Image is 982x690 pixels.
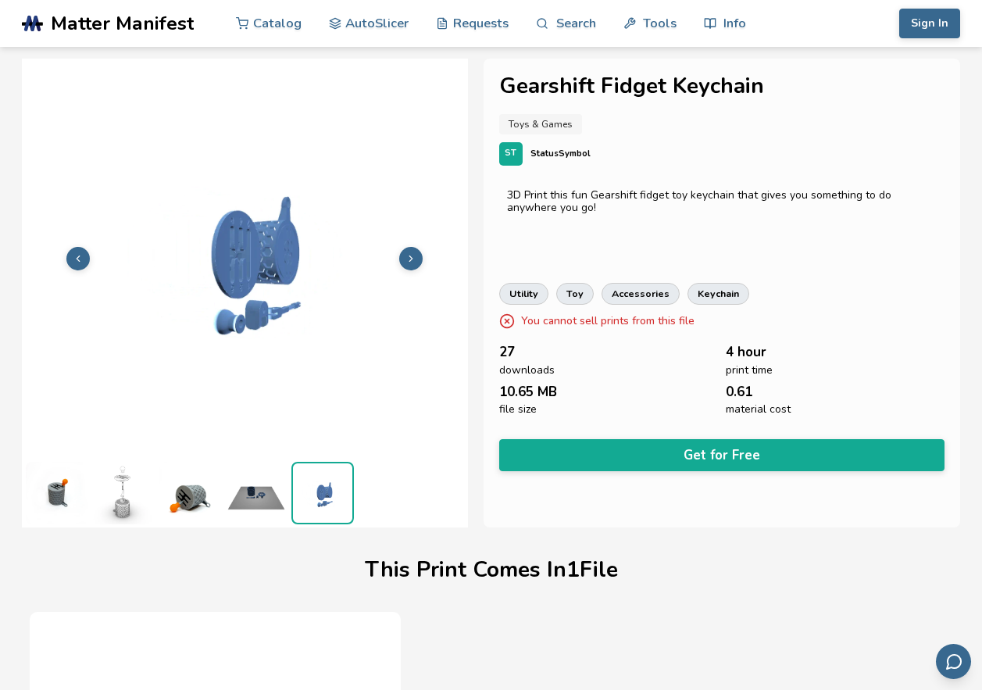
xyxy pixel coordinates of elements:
[687,283,749,305] a: keychain
[899,9,960,38] button: Sign In
[365,558,618,582] h1: This Print Comes In 1 File
[499,384,557,399] span: 10.65 MB
[726,384,752,399] span: 0.61
[936,644,971,679] button: Send feedback via email
[726,364,773,377] span: print time
[499,283,548,305] a: utility
[499,74,945,98] h1: Gearshift Fidget Keychain
[293,463,352,523] img: Gearshift Keychain PIP_3D_Preview
[507,189,937,214] div: 3D Print this fun Gearshift fidget toy keychain that gives you something to do anywhere you go!
[499,345,515,359] span: 27
[521,313,695,329] p: You cannot sell prints from this file
[602,283,680,305] a: accessories
[499,114,582,134] a: Toys & Games
[726,345,766,359] span: 4 hour
[530,145,591,162] p: StatusSymbol
[499,439,945,471] button: Get for Free
[505,148,516,159] span: ST
[225,462,287,524] img: Gearshift Keychain PIP_Print_Bed_Preview
[499,364,555,377] span: downloads
[499,403,537,416] span: file size
[556,283,594,305] a: toy
[51,13,194,34] span: Matter Manifest
[726,403,791,416] span: material cost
